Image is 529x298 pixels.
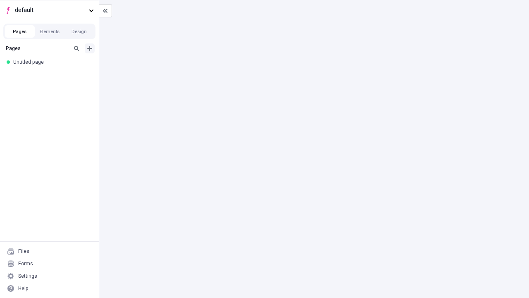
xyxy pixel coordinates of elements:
[15,6,86,15] span: default
[18,273,37,279] div: Settings
[18,285,29,292] div: Help
[5,25,35,38] button: Pages
[64,25,94,38] button: Design
[18,260,33,267] div: Forms
[6,45,68,52] div: Pages
[13,59,89,65] div: Untitled page
[85,43,95,53] button: Add new
[35,25,64,38] button: Elements
[18,248,29,255] div: Files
